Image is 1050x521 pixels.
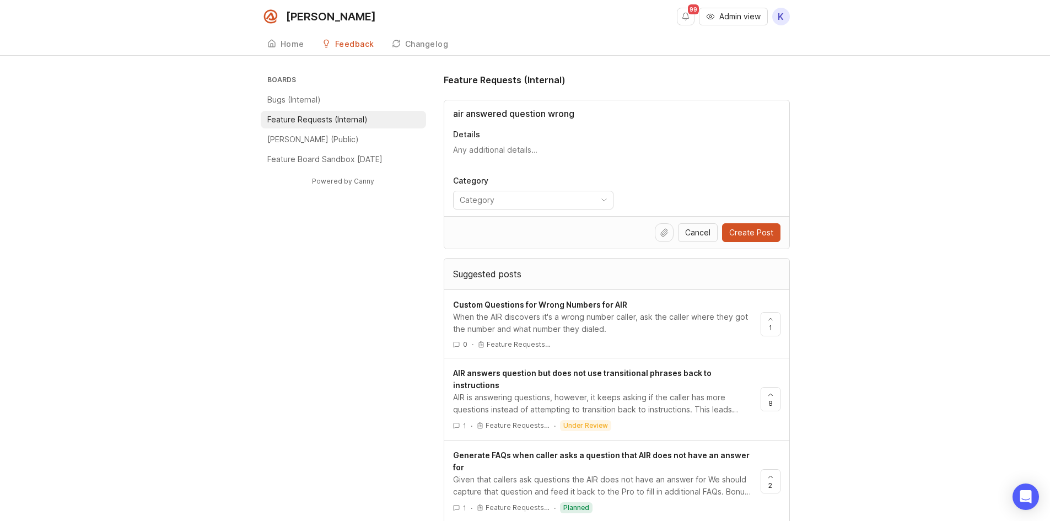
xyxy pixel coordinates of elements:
p: Bugs (Internal) [267,94,321,105]
button: 1 [761,312,780,336]
div: Home [281,40,304,48]
span: 0 [463,340,467,349]
div: toggle menu [453,191,613,210]
input: Category [460,194,594,206]
span: Create Post [729,227,773,238]
a: Custom Questions for Wrong Numbers for AIRWhen the AIR discovers it's a wrong number caller, ask ... [453,299,761,349]
p: [PERSON_NAME] (Public) [267,134,359,145]
div: Suggested posts [444,259,789,289]
h3: Boards [265,73,426,89]
p: Feature Board Sandbox [DATE] [267,154,383,165]
a: Feature Board Sandbox [DATE] [261,151,426,168]
p: Feature Requests… [486,421,550,430]
button: Notifications [677,8,694,25]
a: Changelog [385,33,455,56]
button: Create Post [722,223,780,242]
p: Feature Requests (Internal) [267,114,368,125]
p: Details [453,129,780,140]
div: When the AIR discovers it's a wrong number caller, ask the caller where they got the number and w... [453,311,752,335]
a: AIR answers question but does not use transitional phrases back to instructionsAIR is answering q... [453,367,761,431]
button: Cancel [678,223,718,242]
button: 2 [761,469,780,493]
a: [PERSON_NAME] (Public) [261,131,426,148]
div: Feedback [335,40,374,48]
div: Given that callers ask questions the AIR does not have an answer for We should capture that quest... [453,474,752,498]
span: 8 [768,399,773,408]
svg: toggle icon [595,196,613,205]
span: Generate FAQs when caller asks a question that AIR does not have an answer for [453,450,750,472]
button: K [772,8,790,25]
div: Changelog [405,40,449,48]
a: Feature Requests (Internal) [261,111,426,128]
a: Home [261,33,311,56]
span: K [778,10,784,23]
span: 1 [463,421,466,431]
span: AIR answers question but does not use transitional phrases back to instructions [453,368,712,390]
span: Cancel [685,227,710,238]
div: · [471,421,472,431]
div: [PERSON_NAME] [286,11,376,22]
a: Powered by Canny [310,175,376,187]
p: Feature Requests… [487,340,551,349]
button: Admin view [699,8,768,25]
a: Generate FAQs when caller asks a question that AIR does not have an answer forGiven that callers ... [453,449,761,513]
span: 2 [768,481,772,490]
div: AIR is answering questions, however, it keeps asking if the caller has more questions instead of ... [453,391,752,416]
span: 1 [769,323,772,332]
h1: Feature Requests (Internal) [444,73,566,87]
div: Open Intercom Messenger [1013,484,1039,510]
input: Title [453,107,780,120]
span: Admin view [719,11,761,22]
div: · [471,503,472,513]
a: Bugs (Internal) [261,91,426,109]
span: 1 [463,503,466,513]
p: Feature Requests… [486,503,550,512]
img: Smith.ai logo [261,7,281,26]
div: · [554,503,556,513]
span: 99 [688,4,699,14]
a: Feedback [315,33,381,56]
div: · [554,421,556,431]
textarea: Details [453,144,780,166]
p: under review [563,421,608,430]
p: Category [453,175,613,186]
div: · [472,340,473,349]
span: Custom Questions for Wrong Numbers for AIR [453,300,627,309]
button: 8 [761,387,780,411]
p: planned [563,503,589,512]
